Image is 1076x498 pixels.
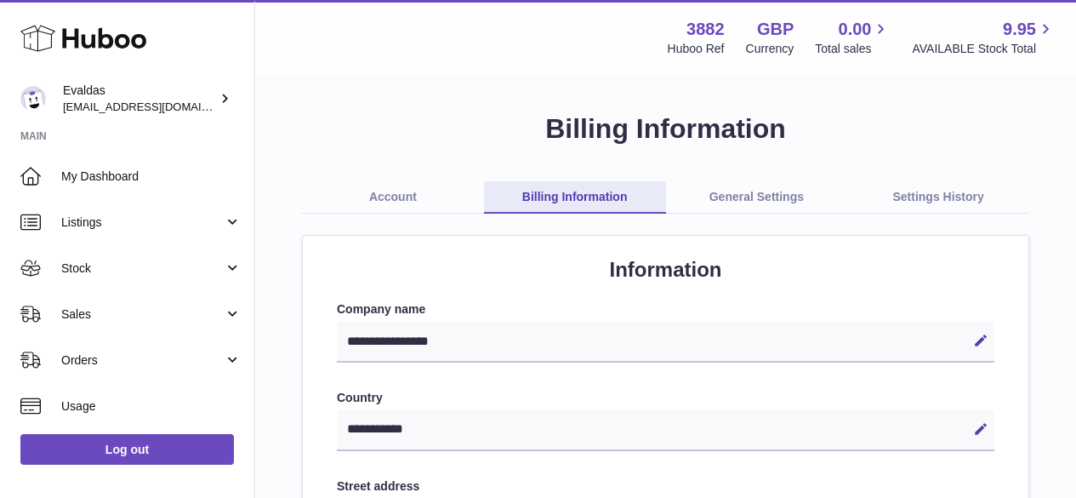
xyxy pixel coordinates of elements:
[912,41,1056,57] span: AVAILABLE Stock Total
[666,181,848,214] a: General Settings
[61,352,224,369] span: Orders
[20,86,46,112] img: internalAdmin-3882@internal.huboo.com
[815,41,891,57] span: Total sales
[686,18,725,41] strong: 3882
[63,83,216,115] div: Evaldas
[757,18,794,41] strong: GBP
[63,100,250,113] span: [EMAIL_ADDRESS][DOMAIN_NAME]
[337,478,994,495] label: Street address
[61,260,224,277] span: Stock
[839,18,872,41] span: 0.00
[815,18,891,57] a: 0.00 Total sales
[337,256,994,283] h2: Information
[847,181,1029,214] a: Settings History
[912,18,1056,57] a: 9.95 AVAILABLE Stock Total
[337,301,994,318] label: Company name
[20,434,234,465] a: Log out
[746,41,794,57] div: Currency
[1003,18,1036,41] span: 9.95
[668,41,725,57] div: Huboo Ref
[302,181,484,214] a: Account
[484,181,666,214] a: Billing Information
[282,111,1049,147] h1: Billing Information
[61,169,242,185] span: My Dashboard
[61,306,224,323] span: Sales
[61,215,224,231] span: Listings
[337,390,994,406] label: Country
[61,398,242,415] span: Usage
